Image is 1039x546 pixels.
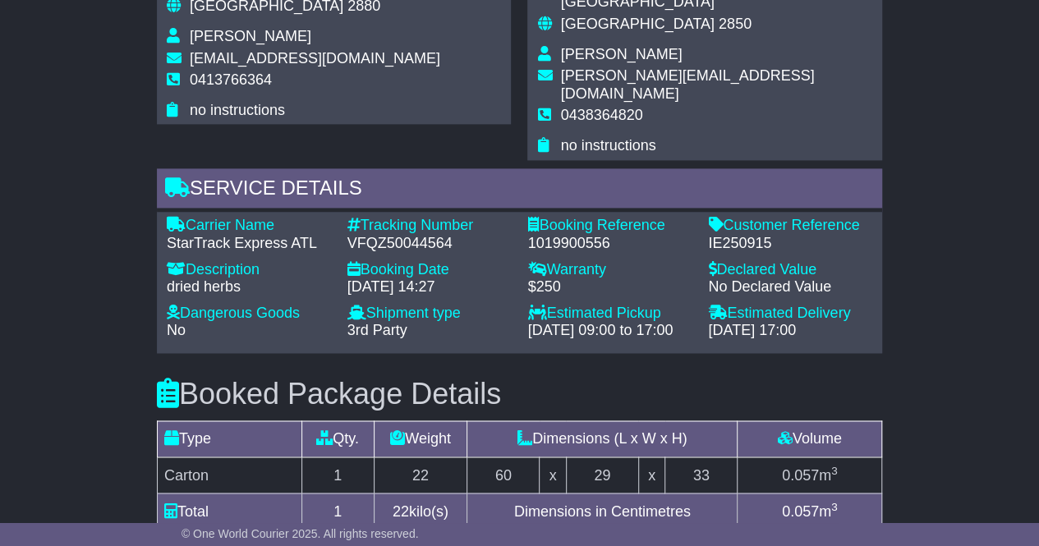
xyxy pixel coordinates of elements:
div: Shipment type [347,305,512,323]
td: Qty. [301,420,374,457]
td: Carton [157,457,301,493]
td: 29 [566,457,638,493]
td: x [540,457,567,493]
h3: Booked Package Details [157,378,882,411]
td: Total [157,493,301,529]
td: 1 [301,457,374,493]
div: Estimated Delivery [708,305,872,323]
td: Volume [738,420,882,457]
div: Warranty [527,261,692,279]
td: Weight [374,420,467,457]
td: Type [157,420,301,457]
span: [EMAIL_ADDRESS][DOMAIN_NAME] [190,50,440,67]
div: [DATE] 17:00 [708,322,872,340]
div: [DATE] 14:27 [347,278,512,296]
div: Service Details [157,168,882,213]
div: Customer Reference [708,217,872,235]
span: [PERSON_NAME] [190,28,311,44]
div: Description [167,261,331,279]
span: 3rd Party [347,322,407,338]
td: 1 [301,493,374,529]
span: no instructions [560,137,655,154]
td: Dimensions (L x W x H) [467,420,738,457]
span: No [167,322,186,338]
div: Declared Value [708,261,872,279]
span: [PERSON_NAME] [560,46,682,62]
div: No Declared Value [708,278,872,296]
div: Dangerous Goods [167,305,331,323]
div: IE250915 [708,235,872,253]
div: StarTrack Express ATL [167,235,331,253]
span: 22 [393,502,409,519]
td: 33 [665,457,738,493]
span: 2850 [719,16,752,32]
td: m [738,457,882,493]
div: [DATE] 09:00 to 17:00 [527,322,692,340]
div: Booking Reference [527,217,692,235]
sup: 3 [831,500,838,512]
span: no instructions [190,102,285,118]
td: Dimensions in Centimetres [467,493,738,529]
div: Tracking Number [347,217,512,235]
span: [PERSON_NAME][EMAIL_ADDRESS][DOMAIN_NAME] [560,67,814,102]
div: Estimated Pickup [527,305,692,323]
div: VFQZ50044564 [347,235,512,253]
td: 60 [467,457,540,493]
span: [GEOGRAPHIC_DATA] [560,16,714,32]
span: 0438364820 [560,107,642,123]
div: dried herbs [167,278,331,296]
span: © One World Courier 2025. All rights reserved. [182,527,419,540]
div: $250 [527,278,692,296]
span: 0413766364 [190,71,272,88]
td: m [738,493,882,529]
span: 0.057 [782,502,819,519]
td: x [638,457,665,493]
span: 0.057 [782,466,819,483]
td: kilo(s) [374,493,467,529]
div: Booking Date [347,261,512,279]
td: 22 [374,457,467,493]
div: Carrier Name [167,217,331,235]
sup: 3 [831,464,838,476]
div: 1019900556 [527,235,692,253]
